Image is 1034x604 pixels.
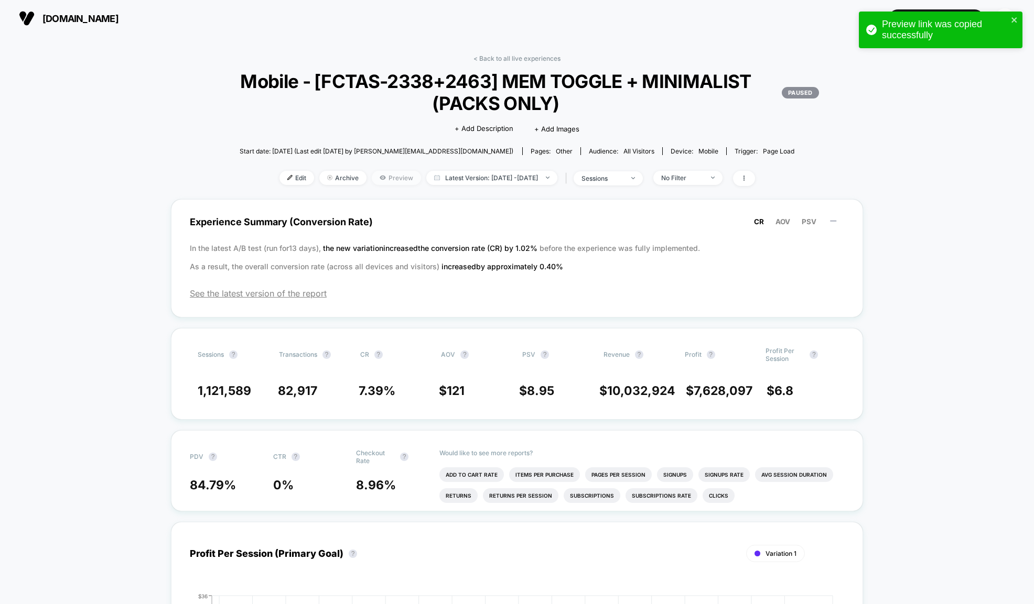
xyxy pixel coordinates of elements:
p: Would like to see more reports? [439,449,845,457]
span: Profit [685,350,702,358]
div: Preview link was copied successfully [882,19,1008,41]
span: other [556,147,573,155]
button: ? [349,550,357,558]
span: 6.8 [774,383,793,398]
span: Preview [372,171,421,185]
span: Experience Summary (Conversion Rate) [190,210,844,234]
button: PSV [799,217,820,226]
span: CR [360,350,369,358]
span: 7.39 % [359,383,395,398]
button: ? [374,350,383,359]
button: CR [751,217,767,226]
button: ? [400,453,408,461]
li: Pages Per Session [585,467,652,482]
span: Checkout Rate [356,449,395,465]
div: Trigger: [735,147,794,155]
button: ? [635,350,643,359]
span: Mobile - [FCTAS-2338+2463] MEM TOGGLE + MINIMALIST (PACKS ONLY) [215,70,819,114]
span: 7,628,097 [694,383,752,398]
span: CTR [273,453,286,460]
li: Subscriptions [564,488,620,503]
span: PSV [802,217,816,226]
li: Returns Per Session [483,488,558,503]
img: calendar [434,175,440,180]
span: PSV [522,350,535,358]
li: Avg Session Duration [755,467,833,482]
button: ? [810,350,818,359]
li: Subscriptions Rate [626,488,697,503]
span: 82,917 [278,383,317,398]
button: AOV [772,217,793,226]
span: Latest Version: [DATE] - [DATE] [426,171,557,185]
span: Edit [279,171,314,185]
span: $ [686,383,752,398]
div: Audience: [589,147,654,155]
div: sessions [581,174,623,182]
li: Signups [657,467,693,482]
tspan: $36 [198,592,208,599]
span: Device: [662,147,726,155]
img: end [711,177,715,179]
a: < Back to all live experiences [473,54,561,62]
span: Page Load [763,147,794,155]
span: 121 [447,383,465,398]
div: AG [995,8,1015,29]
div: No Filter [661,174,703,182]
span: 0 % [273,478,294,492]
p: In the latest A/B test (run for 13 days), before the experience was fully implemented. As a resul... [190,239,844,276]
span: mobile [698,147,718,155]
span: $ [519,383,554,398]
img: end [327,175,332,180]
span: 8.95 [527,383,554,398]
button: ? [460,350,469,359]
span: 1,121,589 [198,383,251,398]
button: ? [209,453,217,461]
span: All Visitors [623,147,654,155]
span: [DOMAIN_NAME] [42,13,119,24]
span: + Add Description [455,124,513,134]
span: Variation 1 [766,550,796,557]
li: Add To Cart Rate [439,467,504,482]
p: PAUSED [782,87,819,98]
span: AOV [776,217,790,226]
button: ? [541,350,549,359]
span: Archive [319,171,367,185]
span: Transactions [279,350,317,358]
button: close [1011,16,1018,26]
span: 8.96 % [356,478,396,492]
li: Signups Rate [698,467,750,482]
button: ? [229,350,238,359]
li: Returns [439,488,478,503]
span: $ [439,383,465,398]
img: edit [287,175,293,180]
button: ? [322,350,331,359]
li: Items Per Purchase [509,467,580,482]
span: $ [599,383,675,398]
button: ? [707,350,715,359]
span: CR [754,217,764,226]
span: increased by approximately 0.40 % [441,262,563,271]
div: Pages: [531,147,573,155]
span: Profit Per Session [766,347,804,363]
span: Sessions [198,350,224,358]
button: ? [292,453,300,461]
span: Start date: [DATE] (Last edit [DATE] by [PERSON_NAME][EMAIL_ADDRESS][DOMAIN_NAME]) [240,147,513,155]
span: | [563,171,574,186]
span: PDV [190,453,203,460]
span: See the latest version of the report [190,288,844,299]
span: Revenue [604,350,630,358]
img: Visually logo [19,10,35,26]
span: $ [767,383,793,398]
img: end [546,177,550,179]
button: AG [992,8,1018,29]
span: AOV [441,350,455,358]
button: [DOMAIN_NAME] [16,10,122,27]
span: 10,032,924 [607,383,675,398]
span: + Add Images [534,125,579,133]
span: 84.79 % [190,478,236,492]
span: the new variation increased the conversion rate (CR) by 1.02 % [323,244,540,252]
img: end [631,177,635,179]
li: Clicks [703,488,735,503]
